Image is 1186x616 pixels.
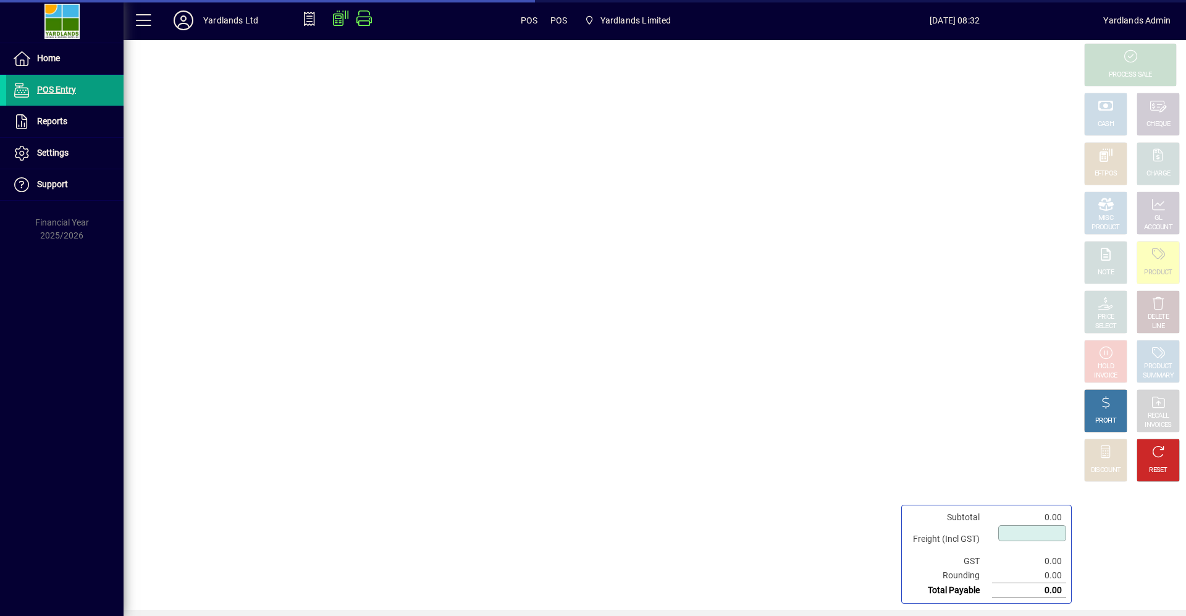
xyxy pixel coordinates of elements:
div: LINE [1152,322,1164,331]
div: Yardlands Ltd [203,11,258,30]
div: MISC [1098,214,1113,223]
div: PRODUCT [1144,362,1172,371]
div: EFTPOS [1095,169,1117,179]
td: 0.00 [992,554,1066,568]
div: CASH [1098,120,1114,129]
span: POS [550,11,568,30]
div: RESET [1149,466,1167,475]
div: PROCESS SALE [1109,70,1152,80]
div: INVOICES [1145,421,1171,430]
td: Subtotal [907,510,992,525]
span: Yardlands Limited [600,11,671,30]
button: Profile [164,9,203,32]
span: Settings [37,148,69,158]
td: Rounding [907,568,992,583]
div: DISCOUNT [1091,466,1121,475]
td: Freight (Incl GST) [907,525,992,554]
td: 0.00 [992,568,1066,583]
div: PRODUCT [1144,268,1172,277]
a: Reports [6,106,124,137]
div: INVOICE [1094,371,1117,381]
a: Support [6,169,124,200]
div: PRODUCT [1091,223,1119,232]
span: [DATE] 08:32 [806,11,1104,30]
span: POS [521,11,538,30]
span: POS Entry [37,85,76,95]
a: Settings [6,138,124,169]
td: Total Payable [907,583,992,598]
span: Home [37,53,60,63]
td: 0.00 [992,583,1066,598]
span: Support [37,179,68,189]
div: CHEQUE [1146,120,1170,129]
div: RECALL [1148,411,1169,421]
div: Yardlands Admin [1103,11,1171,30]
td: 0.00 [992,510,1066,525]
td: GST [907,554,992,568]
div: CHARGE [1146,169,1171,179]
div: ACCOUNT [1144,223,1172,232]
div: SELECT [1095,322,1117,331]
div: DELETE [1148,313,1169,322]
a: Home [6,43,124,74]
div: PROFIT [1095,416,1116,426]
div: HOLD [1098,362,1114,371]
div: NOTE [1098,268,1114,277]
span: Reports [37,116,67,126]
span: Yardlands Limited [579,9,676,32]
div: GL [1154,214,1163,223]
div: PRICE [1098,313,1114,322]
div: SUMMARY [1143,371,1174,381]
